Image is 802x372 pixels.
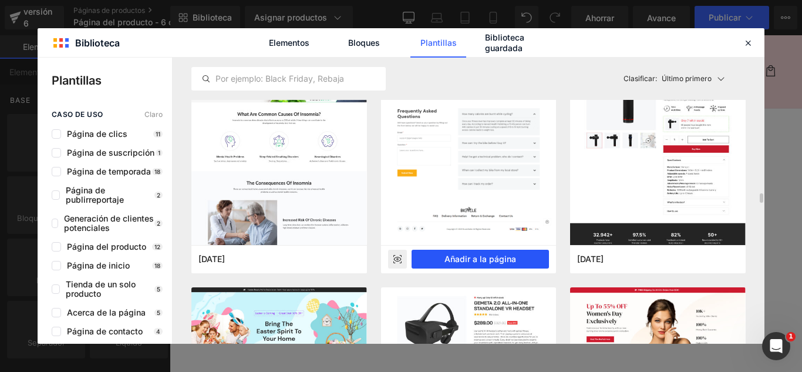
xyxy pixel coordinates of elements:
font: [DATE] [198,254,225,264]
summary: Búsqueda [611,27,636,53]
font: Acerca de la página [67,307,146,317]
font: Página de suscripción [67,148,154,157]
a: Contacto [110,27,163,52]
div: Avance [388,250,407,269]
font: Añadir a la cesta [488,277,572,289]
input: Por ejemplo: Black Friday, Rebajas,... [192,72,385,86]
font: S/. 99.00 [535,145,575,156]
font: Página del producto [67,242,146,252]
font: Título [364,177,388,188]
font: S/. 165.00 [484,145,530,156]
font: Página de clics [67,129,127,139]
font: Título predeterminado [376,199,477,210]
font: 4 [156,328,160,335]
font: Página de inicio [67,260,130,270]
font: Cantidad [508,226,552,237]
a: Inicio [22,27,58,52]
span: Día del padre [198,254,225,264]
font: 2 [157,220,160,227]
font: Plantillas [420,38,457,48]
font: 1 [788,333,793,340]
font: 2 [157,192,160,199]
font: 18 [154,168,160,175]
font: Añadir a la página [444,254,516,264]
font: 12 [154,243,160,250]
font: Tienda de un solo producto [66,279,136,299]
font: Inicio [29,34,51,45]
span: Día de la Madre [577,254,604,264]
font: Elementos [269,38,309,48]
font: PARAGUAS [495,122,565,139]
font: Página de temporada [67,166,151,176]
font: Contacto [117,34,156,45]
font: Página de publirreportaje [66,185,124,205]
button: Clasificar:Último primero [619,67,746,91]
font: 11 [156,130,160,138]
font: caso de uso [52,110,103,119]
font: Biblioteca guardada [485,32,524,53]
img: PARAGUAS [81,118,280,317]
a: PARAGUAS [495,123,565,138]
font: 18 [154,262,160,269]
font: 5 [157,286,160,293]
button: Añadir a la página [412,250,550,269]
font: 5 [157,309,160,316]
font: Catálogo [65,34,104,45]
font: 1 [158,149,160,156]
font: Página de contacto [67,326,143,336]
font: [DATE] [577,254,604,264]
iframe: Chat en vivo de Intercom [762,332,790,360]
button: Añadir a la cesta [470,269,590,298]
font: Clasificar: [624,74,657,83]
img: Exclusiva Perú [294,5,412,75]
font: Generación de clientes potenciales [64,213,154,233]
font: Claro [144,110,163,119]
font: Bloques [348,38,380,48]
font: Plantillas [52,73,102,88]
a: Catálogo [58,27,111,52]
font: Último primero [662,74,712,83]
